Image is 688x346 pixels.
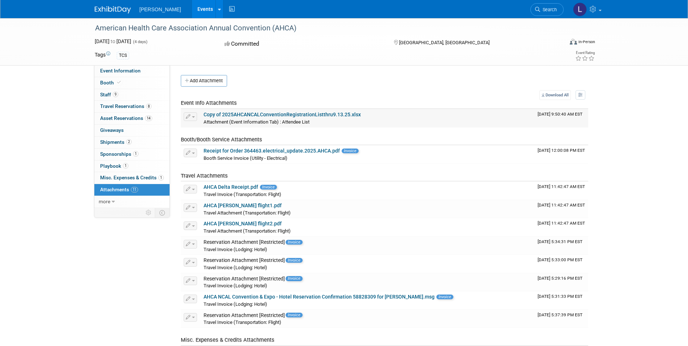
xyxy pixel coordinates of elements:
td: Upload Timestamp [535,182,588,200]
a: Staff9 [94,89,170,101]
span: Invoice [286,313,303,317]
span: Attachments [100,187,138,192]
span: Staff [100,92,118,97]
span: to [110,38,116,44]
span: Travel Attachment (Transportation: Flight) [204,210,291,216]
span: [PERSON_NAME] [140,7,181,12]
a: Attachments11 [94,184,170,196]
a: Playbook1 [94,161,170,172]
span: Sponsorships [100,151,138,157]
td: Upload Timestamp [535,145,588,163]
td: Upload Timestamp [535,255,588,273]
td: Upload Timestamp [535,218,588,236]
span: Upload Timestamp [538,203,585,208]
span: Invoice [260,185,277,189]
td: Upload Timestamp [535,310,588,328]
img: Lorrel Filliater [573,3,587,16]
span: Travel Invoice (Lodging: Hotel) [204,247,267,252]
div: Reservation Attachment [Restricted] [204,276,532,282]
a: Giveaways [94,125,170,136]
span: Event Information [100,68,141,74]
span: 9 [113,92,118,97]
span: Asset Reservations [100,115,152,121]
a: AHCA Delta Receipt.pdf [204,184,258,190]
a: AHCA NCAL Convention & Expo - Hotel Reservation Confirmation 58828309 for [PERSON_NAME].msg [204,294,435,300]
span: 1 [133,151,138,157]
span: Misc. Expenses & Credits Attachments [181,337,274,343]
div: American Health Care Association Annual Convention (AHCA) [93,22,553,35]
div: Committed [222,38,382,50]
a: Copy of 2025AHCANCALConventionRegistrationListthru9.13.25.xlsx [204,112,361,117]
div: Reservation Attachment [Restricted] [204,239,532,246]
img: Format-Inperson.png [570,39,577,45]
span: Attachment (Event Information Tab) : Attendee List [204,119,309,125]
span: 1 [158,175,164,180]
a: Download All [539,90,571,100]
span: Travel Invoice (Transportation: Flight) [204,320,281,325]
div: In-Person [578,39,595,45]
td: Upload Timestamp [535,200,588,218]
a: AHCA [PERSON_NAME] flight2.pdf [204,221,282,226]
a: AHCA [PERSON_NAME] flight1.pdf [204,203,282,208]
span: Upload Timestamp [538,239,582,244]
a: Travel Reservations8 [94,101,170,112]
span: Travel Attachments [181,172,228,179]
span: 2 [126,139,132,145]
a: Misc. Expenses & Credits1 [94,172,170,184]
span: Invoice [286,258,303,263]
span: Travel Attachment (Transportation: Flight) [204,228,291,234]
span: [GEOGRAPHIC_DATA], [GEOGRAPHIC_DATA] [399,40,490,45]
a: Search [530,3,564,16]
span: Booth [100,80,122,86]
span: Travel Invoice (Lodging: Hotel) [204,265,267,270]
span: 11 [131,187,138,192]
a: Booth [94,77,170,89]
div: TCS [117,52,129,59]
img: ExhibitDay [95,6,131,13]
td: Toggle Event Tabs [155,208,170,217]
a: Asset Reservations14 [94,113,170,124]
span: Invoice [286,240,303,245]
span: Invoice [342,149,359,153]
span: Giveaways [100,127,124,133]
span: Booth/Booth Service Attachments [181,136,262,143]
a: Shipments2 [94,137,170,148]
a: more [94,196,170,208]
span: Upload Timestamp [538,112,582,117]
span: [DATE] [DATE] [95,38,131,44]
span: Search [540,7,557,12]
span: Travel Invoice (Transportation: Flight) [204,192,281,197]
span: Upload Timestamp [538,312,582,317]
span: 14 [145,116,152,121]
td: Tags [95,51,110,59]
span: more [99,199,110,204]
span: (4 days) [132,39,148,44]
span: Upload Timestamp [538,221,585,226]
span: Travel Invoice (Lodging: Hotel) [204,301,267,307]
span: Upload Timestamp [538,184,585,189]
span: 1 [123,163,128,168]
div: Event Rating [575,51,595,55]
span: Playbook [100,163,128,169]
span: Shipments [100,139,132,145]
td: Personalize Event Tab Strip [142,208,155,217]
span: Upload Timestamp [538,148,585,153]
td: Upload Timestamp [535,273,588,291]
div: Event Format [521,38,595,49]
span: Travel Reservations [100,103,151,109]
span: 8 [146,104,151,109]
td: Upload Timestamp [535,237,588,255]
span: Invoice [286,276,303,281]
span: Invoice [436,295,453,299]
span: Upload Timestamp [538,276,582,281]
div: Reservation Attachment [Restricted] [204,257,532,264]
a: Receipt for Order 364463.electrical_update.2025.AHCA.pdf [204,148,340,154]
span: Event Info Attachments [181,100,237,106]
td: Upload Timestamp [535,291,588,309]
button: Add Attachment [181,75,227,87]
span: Upload Timestamp [538,257,582,262]
i: Booth reservation complete [117,80,121,84]
a: Event Information [94,65,170,77]
td: Upload Timestamp [535,109,588,127]
div: Reservation Attachment [Restricted] [204,312,532,319]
